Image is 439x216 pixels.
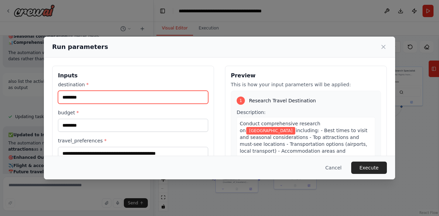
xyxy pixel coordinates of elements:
[58,137,208,144] label: travel_preferences
[320,162,347,174] button: Cancel
[249,97,316,104] span: Research Travel Destination
[231,81,381,88] p: This is how your input parameters will be applied:
[237,110,265,115] span: Description:
[246,127,295,135] span: Variable: destination
[52,42,108,52] h2: Run parameters
[240,128,367,188] span: including: - Best times to visit and seasonal considerations - Top attractions and must-see locat...
[351,162,387,174] button: Execute
[231,72,381,80] h3: Preview
[237,97,245,105] div: 1
[58,81,208,88] label: destination
[58,109,208,116] label: budget
[58,72,208,80] h3: Inputs
[240,121,320,133] span: Conduct comprehensive research on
